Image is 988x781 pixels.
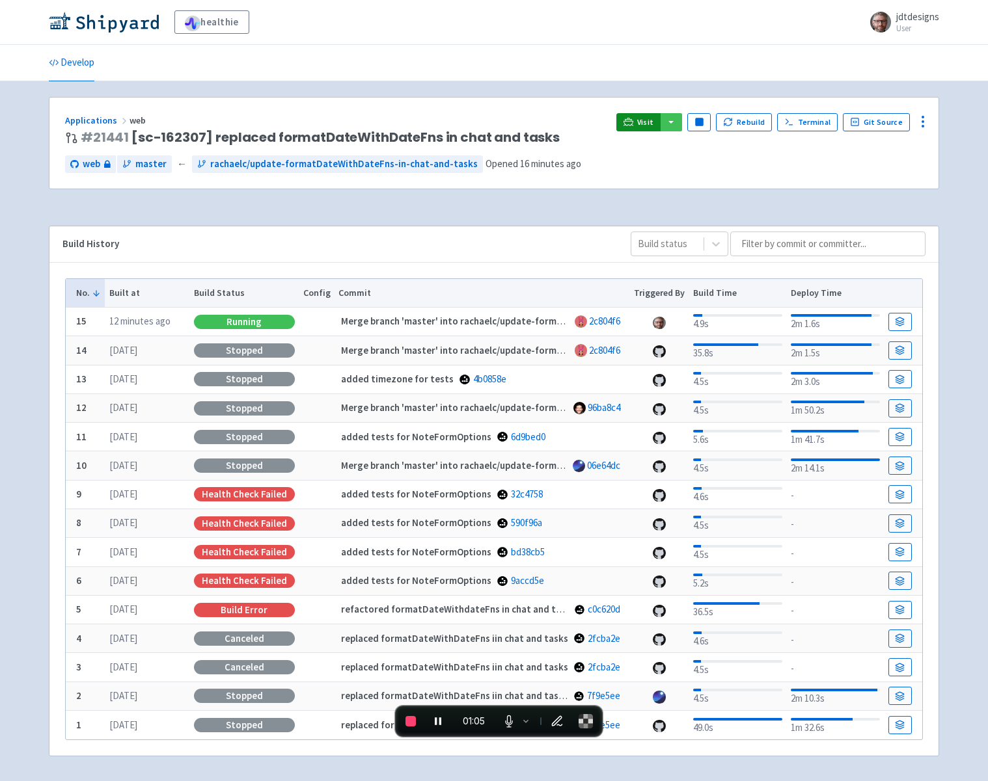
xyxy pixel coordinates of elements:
div: 4.5s [693,657,782,678]
strong: added tests for NoteFormOptions [341,488,491,500]
a: 6d9bed0 [511,430,545,443]
time: [DATE] [109,632,137,644]
strong: Merge branch 'master' into rachaelc/update-formatDateWithDateFns-in-chat-and-tasks [341,459,728,471]
b: 6 [76,574,81,587]
a: 96ba8c4 [588,401,620,414]
strong: Merge branch 'master' into rachaelc/update-formatDateWithDateFns-in-chat-and-tasks [341,315,728,327]
a: 2c804f6 [589,315,620,327]
b: 12 [76,401,87,414]
time: [DATE] [109,344,137,356]
a: 2fcba2e [588,632,620,644]
th: Build Status [189,279,299,308]
a: Applications [65,114,130,126]
img: Shipyard logo [49,12,159,33]
span: ← [177,157,187,172]
div: - [791,630,880,648]
a: Visit [616,113,661,131]
time: [DATE] [109,661,137,673]
b: 13 [76,373,87,385]
strong: replaced formatDateWithDateFns iin chat and tasks [341,719,568,731]
div: 2m 3.0s [791,369,880,390]
a: Develop [49,45,94,81]
b: 1 [76,719,81,731]
div: 1m 50.2s [791,398,880,418]
b: 15 [76,315,87,327]
div: Health check failed [194,545,295,559]
b: 9 [76,488,81,500]
div: 49.0s [693,715,782,735]
div: - [791,601,880,618]
strong: added tests for NoteFormOptions [341,574,491,587]
a: Build Details [888,457,912,475]
div: - [791,514,880,532]
div: 35.8s [693,341,782,361]
span: master [135,157,167,172]
strong: Merge branch 'master' into rachaelc/update-formatDateWithDateFns-in-chat-and-tasks [341,401,728,414]
b: 11 [76,430,87,443]
a: Build Details [888,658,912,676]
a: Build Details [888,370,912,388]
div: 5.6s [693,427,782,447]
div: 4.5s [693,686,782,706]
button: Rebuild [716,113,772,131]
a: 4b0858e [473,373,506,385]
a: healthie [174,10,249,34]
strong: replaced formatDateWithDateFns iin chat and tasks [341,689,568,702]
span: web [83,157,100,172]
th: Build Time [689,279,786,308]
strong: refactored formatDateWithdateFns in chat and tasks [341,603,575,615]
div: - [791,486,880,503]
div: Stopped [194,343,295,358]
strong: added tests for NoteFormOptions [341,546,491,558]
b: 5 [76,603,81,615]
div: 2m 14.1s [791,456,880,476]
th: Built at [105,279,189,308]
div: 4.5s [693,369,782,390]
a: 9accd5e [511,574,544,587]
small: User [896,24,939,33]
time: [DATE] [109,603,137,615]
div: 2m 1.5s [791,341,880,361]
div: 36.5s [693,600,782,620]
div: Canceled [194,660,295,674]
strong: Merge branch 'master' into rachaelc/update-formatDateWithDateFns-in-chat-and-tasks [341,344,728,356]
div: Running [194,315,295,329]
div: Stopped [194,718,295,732]
div: 5.2s [693,571,782,591]
a: Build Details [888,543,912,561]
div: 4.5s [693,513,782,533]
b: 10 [76,459,87,471]
div: 4.6s [693,484,782,505]
div: 4.9s [693,311,782,332]
b: 2 [76,689,81,702]
a: bd38cb5 [511,546,545,558]
th: Deploy Time [786,279,884,308]
a: 2c804f6 [589,344,620,356]
time: [DATE] [109,689,137,702]
a: #21441 [81,128,129,146]
div: 4.5s [693,398,782,418]
div: - [791,572,880,590]
div: Canceled [194,631,295,646]
a: Build Details [888,716,912,734]
time: [DATE] [109,516,137,529]
time: [DATE] [109,719,137,731]
time: 12 minutes ago [109,315,171,327]
div: 2m 1.6s [791,311,880,332]
a: Build Details [888,514,912,533]
div: - [791,544,880,561]
span: [sc-162307] replaced formatDateWithDateFns in chat and tasks [81,130,560,145]
div: 1m 41.7s [791,427,880,447]
div: Stopped [194,401,295,416]
b: 7 [76,546,81,558]
div: - [791,659,880,676]
a: 590f96a [511,516,542,529]
time: [DATE] [109,574,137,587]
div: Stopped [194,430,295,444]
span: web [130,114,148,126]
strong: replaced formatDateWithDateFns iin chat and tasks [341,661,568,673]
a: Build Details [888,485,912,503]
th: Config [299,279,335,308]
div: 4.5s [693,456,782,476]
time: [DATE] [109,430,137,443]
